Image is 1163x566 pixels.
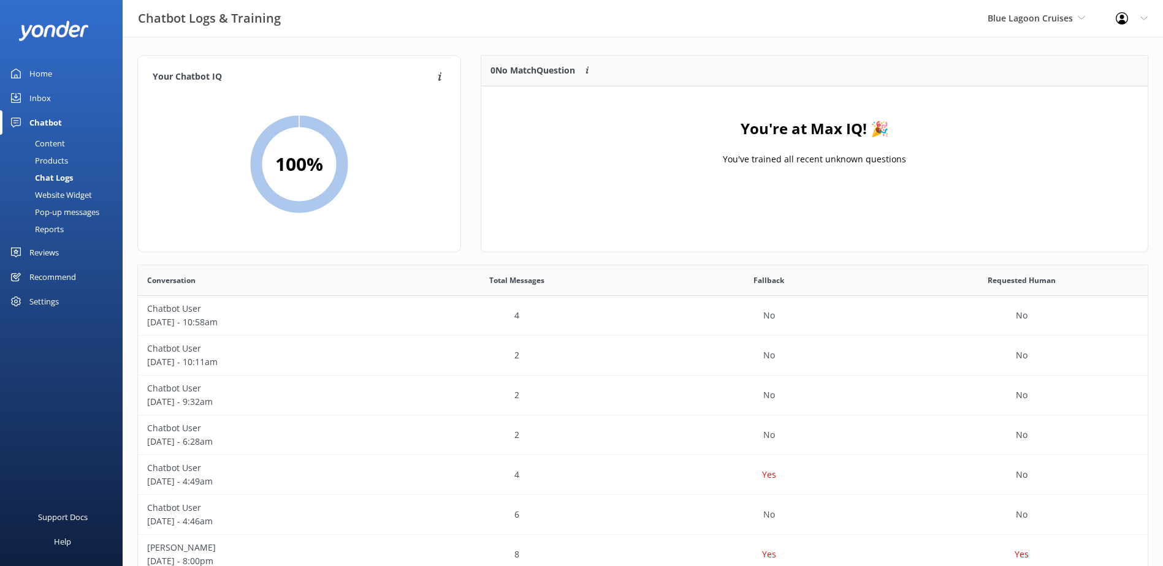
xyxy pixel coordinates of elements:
[741,117,889,140] h4: You're at Max IQ! 🎉
[490,64,575,77] p: 0 No Match Question
[7,221,123,238] a: Reports
[7,203,99,221] div: Pop-up messages
[1015,548,1029,561] p: Yes
[1016,388,1028,402] p: No
[147,421,381,435] p: Chatbot User
[514,349,519,362] p: 2
[147,382,381,395] p: Chatbot User
[514,428,519,442] p: 2
[153,70,434,84] h4: Your Chatbot IQ
[514,548,519,561] p: 8
[138,336,1148,375] div: row
[481,86,1148,209] div: grid
[1016,468,1028,481] p: No
[147,461,381,475] p: Chatbot User
[1016,309,1028,322] p: No
[138,375,1148,415] div: row
[29,289,59,314] div: Settings
[763,388,775,402] p: No
[7,152,123,169] a: Products
[29,61,52,86] div: Home
[514,468,519,481] p: 4
[29,86,51,110] div: Inbox
[7,221,64,238] div: Reports
[29,240,59,265] div: Reviews
[514,309,519,322] p: 4
[29,110,62,135] div: Chatbot
[7,135,123,152] a: Content
[138,455,1148,495] div: row
[1016,508,1028,521] p: No
[138,415,1148,455] div: row
[762,468,776,481] p: Yes
[1016,349,1028,362] p: No
[29,265,76,289] div: Recommend
[38,505,88,529] div: Support Docs
[7,169,73,186] div: Chat Logs
[138,296,1148,336] div: row
[147,541,381,554] p: [PERSON_NAME]
[147,395,381,409] p: [DATE] - 9:32am
[763,349,775,362] p: No
[988,274,1056,286] span: Requested Human
[147,475,381,488] p: [DATE] - 4:49am
[147,435,381,448] p: [DATE] - 6:28am
[138,495,1148,535] div: row
[147,302,381,315] p: Chatbot User
[988,12,1073,24] span: Blue Lagoon Cruises
[723,153,906,166] p: You've trained all recent unknown questions
[147,515,381,528] p: [DATE] - 4:46am
[147,342,381,355] p: Chatbot User
[514,388,519,402] p: 2
[147,274,196,286] span: Conversation
[1016,428,1028,442] p: No
[7,186,123,203] a: Website Widget
[275,149,323,179] h2: 100 %
[147,315,381,329] p: [DATE] - 10:58am
[147,501,381,515] p: Chatbot User
[7,203,123,221] a: Pop-up messages
[514,508,519,521] p: 6
[762,548,776,561] p: Yes
[489,274,544,286] span: Total Messages
[753,274,784,286] span: Fallback
[7,152,68,169] div: Products
[54,529,71,554] div: Help
[7,186,92,203] div: Website Widget
[763,428,775,442] p: No
[763,309,775,322] p: No
[147,355,381,369] p: [DATE] - 10:11am
[763,508,775,521] p: No
[138,9,281,28] h3: Chatbot Logs & Training
[18,21,89,41] img: yonder-white-logo.png
[7,135,65,152] div: Content
[7,169,123,186] a: Chat Logs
